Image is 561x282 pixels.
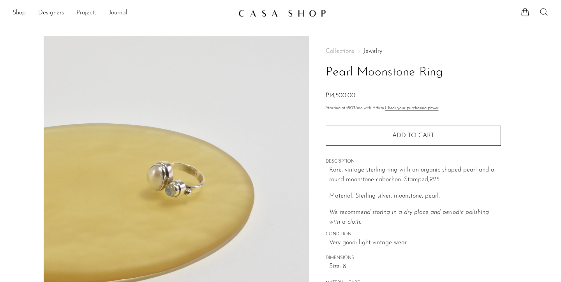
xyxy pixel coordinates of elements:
[109,8,127,18] a: Journal
[12,8,26,18] a: Shop
[363,48,382,54] a: Jewelry
[38,8,64,18] a: Designers
[326,93,355,99] span: ₱14,500.00
[326,48,354,54] span: Collections
[12,7,232,20] nav: Desktop navigation
[329,191,501,201] p: Material: Sterling silver, moonstone, pearl.
[329,262,501,272] span: Size: 8
[326,126,501,146] button: Add to cart
[329,165,501,185] p: Rare, vintage sterling ring with an organic shaped pearl and a round moonstone cabochon. Stamped,
[326,231,501,238] span: CONDITION
[12,7,232,20] ul: NEW HEADER MENU
[326,63,501,82] h1: Pearl Moonstone Ring
[326,158,501,165] span: DESCRIPTION
[76,8,97,18] a: Projects
[392,133,434,139] span: Add to cart
[346,106,355,110] span: $503
[329,238,501,248] span: Very good; light vintage wear.
[326,105,501,112] p: Starting at /mo with Affirm.
[326,48,501,54] nav: Breadcrumbs
[329,209,489,226] i: We recommend storing in a dry place and periodic polishing with a cloth.
[429,177,441,183] em: 925.
[385,106,439,110] a: Check your purchasing power - Learn more about Affirm Financing (opens in modal)
[326,255,501,262] span: DIMENSIONS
